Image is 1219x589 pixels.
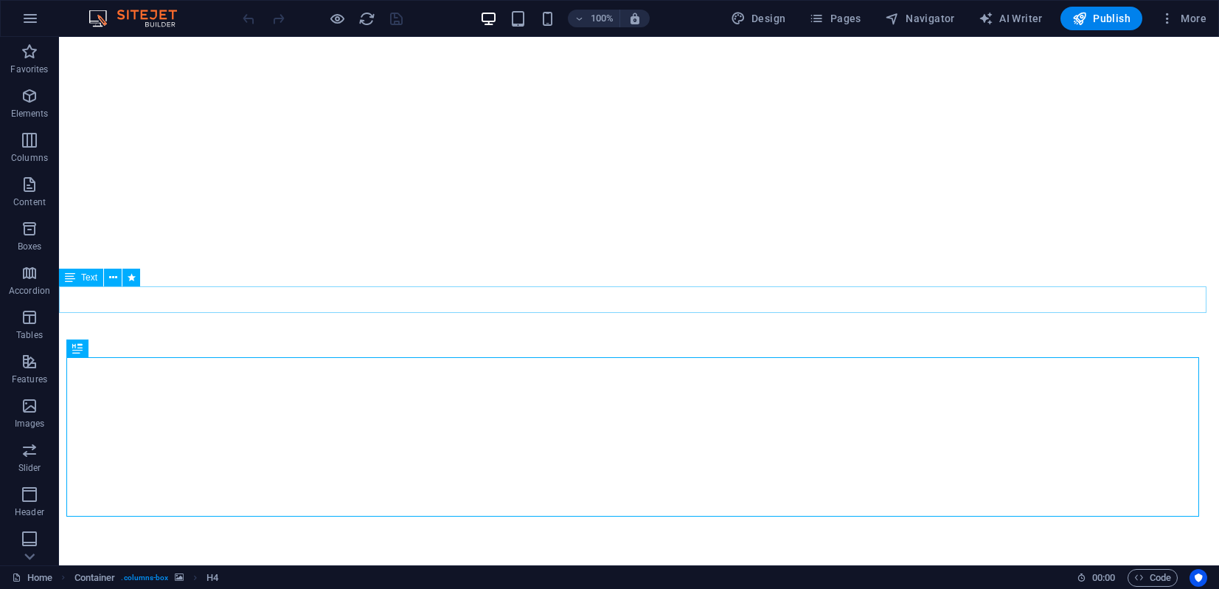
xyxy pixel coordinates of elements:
[175,573,184,582] i: This element contains a background
[15,506,44,518] p: Header
[803,7,867,30] button: Pages
[1072,11,1131,26] span: Publish
[590,10,614,27] h6: 100%
[979,11,1043,26] span: AI Writer
[11,108,49,120] p: Elements
[725,7,792,30] button: Design
[809,11,861,26] span: Pages
[1060,7,1142,30] button: Publish
[74,569,116,587] span: Click to select. Double-click to edit
[731,11,786,26] span: Design
[1160,11,1206,26] span: More
[358,10,375,27] button: reload
[74,569,218,587] nav: breadcrumb
[1092,569,1115,587] span: 00 00
[16,329,43,341] p: Tables
[628,12,642,25] i: On resize automatically adjust zoom level to fit chosen device.
[11,152,48,164] p: Columns
[328,10,346,27] button: Click here to leave preview mode and continue editing
[568,10,620,27] button: 100%
[18,241,42,252] p: Boxes
[81,273,97,282] span: Text
[1154,7,1212,30] button: More
[1102,572,1105,583] span: :
[12,373,47,385] p: Features
[85,10,195,27] img: Editor Logo
[121,569,168,587] span: . columns-box
[358,10,375,27] i: Reload page
[13,196,46,208] p: Content
[206,569,218,587] span: Click to select. Double-click to edit
[15,418,45,430] p: Images
[885,11,955,26] span: Navigator
[725,7,792,30] div: Design (Ctrl+Alt+Y)
[12,569,52,587] a: Click to cancel selection. Double-click to open Pages
[1128,569,1178,587] button: Code
[1077,569,1116,587] h6: Session time
[9,285,50,297] p: Accordion
[1134,569,1171,587] span: Code
[879,7,961,30] button: Navigator
[973,7,1049,30] button: AI Writer
[18,462,41,474] p: Slider
[1190,569,1207,587] button: Usercentrics
[10,63,48,75] p: Favorites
